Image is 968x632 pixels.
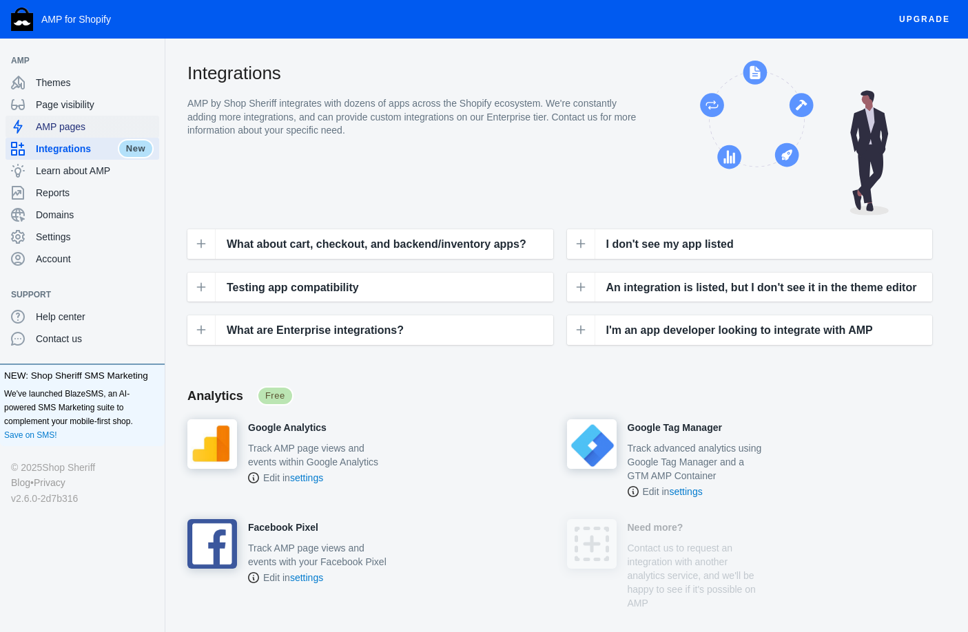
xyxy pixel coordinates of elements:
button: Add a sales channel [140,292,162,297]
span: Account [36,252,154,266]
div: v2.6.0-2d7b316 [11,491,154,506]
span: AMP for Shopify [41,14,111,25]
span: Support [11,288,140,302]
span: AMP [11,54,140,67]
a: Google Analytics [248,419,327,434]
img: google-analytics_200x200.png [187,419,237,469]
a: Shop Sheriff [42,460,95,475]
span: Contact us [36,332,154,346]
span: I'm an app developer looking to integrate with AMP [606,322,873,339]
a: Privacy [34,475,65,490]
a: settings [290,572,323,583]
span: Settings [36,230,154,244]
p: Track advanced analytics using Google Tag Manager and a GTM AMP Container [628,441,767,483]
a: IntegrationsNew [6,138,159,160]
a: Reports [6,182,159,204]
div: • [11,475,154,490]
h4: Need more? [628,522,683,534]
span: What about cart, checkout, and backend/inventory apps? [227,235,526,253]
span: Analytics [187,389,243,403]
a: Account [6,248,159,270]
span: Testing app compatibility [227,279,359,297]
a: Google Tag Manager [628,419,722,434]
a: settings [290,472,323,483]
p: AMP by Shop Sheriff integrates with dozens of apps across the Shopify ecosystem. We're constantly... [187,97,643,138]
img: facebook-pixel_200x200.png [187,519,237,569]
span: Integrations [36,142,118,156]
span: Upgrade [899,7,950,32]
a: Learn about AMP [6,160,159,182]
a: Save on SMS! [4,428,57,442]
span: Page visibility [36,98,154,112]
span: New [118,139,154,158]
span: Edit in [263,571,323,584]
h2: Integrations [187,61,643,85]
img: Shop Sheriff Logo [11,8,33,31]
h4: Facebook Pixel [248,522,318,534]
span: Reports [36,186,154,200]
span: I don't see my app listed [606,235,734,253]
span: Edit in [643,485,703,498]
a: AMP pages [6,116,159,138]
a: Blog [11,475,30,490]
span: AMP pages [36,120,154,134]
span: Domains [36,208,154,222]
span: An integration is listed, but I don't see it in the theme editor [606,279,917,297]
button: Add a sales channel [140,58,162,63]
span: Free [257,386,294,405]
img: google-tag-manager_150x150.png [567,419,617,469]
a: Contact us [6,328,159,350]
a: Facebook Pixel [248,519,318,534]
span: Edit in [263,471,323,485]
button: Upgrade [888,7,961,32]
a: Page visibility [6,94,159,116]
span: Themes [36,76,154,89]
p: Track AMP page views and events within Google Analytics [248,441,387,469]
div: © 2025 [11,460,154,475]
iframe: Drift Widget Chat Controller [899,563,951,615]
h4: Google Tag Manager [628,422,722,434]
a: Themes [6,72,159,94]
span: Learn about AMP [36,164,154,178]
span: What are Enterprise integrations? [227,322,404,339]
a: settings [669,486,702,497]
p: Track AMP page views and events with your Facebook Pixel [248,541,387,569]
a: Domains [6,204,159,226]
a: Settings [6,226,159,248]
p: Contact us to request an integration with another analytics service, and we'll be happy to see if... [628,541,767,610]
span: Help center [36,310,154,324]
h4: Google Analytics [248,422,327,434]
